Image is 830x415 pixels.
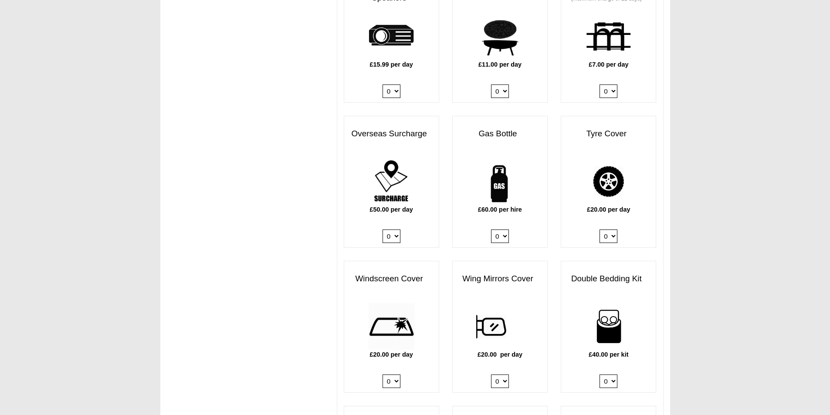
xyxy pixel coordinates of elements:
b: £50.00 per day [370,206,413,213]
b: £11.00 per day [478,61,522,68]
b: £7.00 per day [589,61,628,68]
h3: Tyre Cover [561,125,656,143]
h3: Wing Mirrors Cover [453,270,547,288]
b: £60.00 per hire [478,206,522,213]
img: projector.png [368,13,415,60]
img: tyre.png [585,158,632,205]
img: surcharge.png [368,158,415,205]
img: bike-rack.png [585,13,632,60]
b: £40.00 per kit [589,351,628,358]
img: bedding-for-two.png [585,303,632,350]
b: £20.00 per day [478,351,522,358]
img: wing.png [476,303,524,350]
h3: Gas Bottle [453,125,547,143]
b: £20.00 per day [587,206,630,213]
h3: Windscreen Cover [344,270,439,288]
b: £20.00 per day [370,351,413,358]
h3: Overseas Surcharge [344,125,439,143]
h3: Double Bedding Kit [561,270,656,288]
img: gas-bottle.png [476,158,524,205]
img: windscreen.png [368,303,415,350]
img: pizza.png [476,13,524,60]
b: £15.99 per day [370,61,413,68]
